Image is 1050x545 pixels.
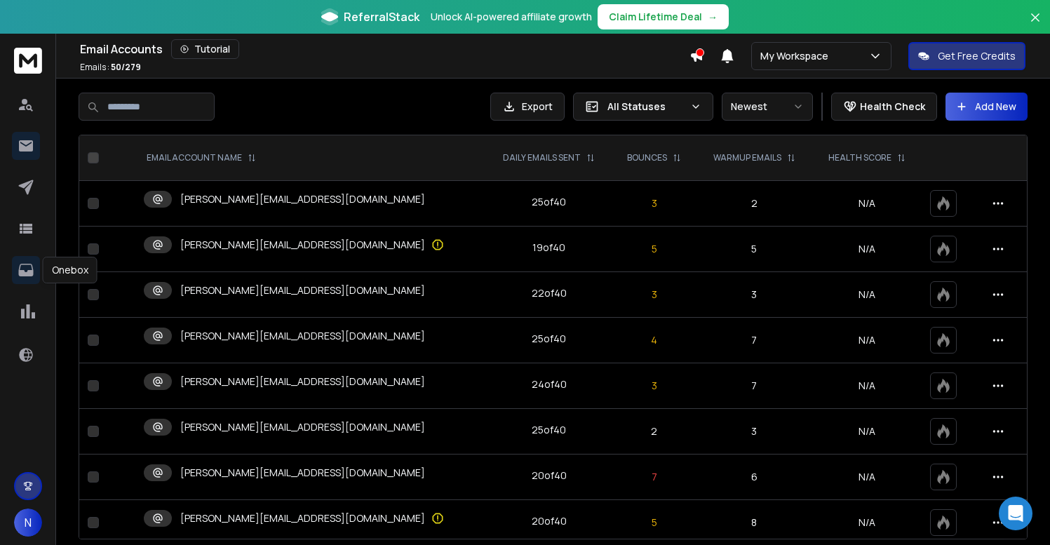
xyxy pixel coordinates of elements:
[831,93,937,121] button: Health Check
[431,10,592,24] p: Unlock AI-powered affiliate growth
[180,329,425,343] p: [PERSON_NAME][EMAIL_ADDRESS][DOMAIN_NAME]
[820,333,913,347] p: N/A
[1026,8,1044,42] button: Close banner
[490,93,565,121] button: Export
[708,10,718,24] span: →
[627,152,667,163] p: BOUNCES
[180,375,425,389] p: [PERSON_NAME][EMAIL_ADDRESS][DOMAIN_NAME]
[820,242,913,256] p: N/A
[111,61,141,73] span: 50 / 279
[80,39,689,59] div: Email Accounts
[820,470,913,484] p: N/A
[80,62,141,73] p: Emails :
[621,470,688,484] p: 7
[820,288,913,302] p: N/A
[180,238,425,252] p: [PERSON_NAME][EMAIL_ADDRESS][DOMAIN_NAME]
[532,332,566,346] div: 25 of 40
[696,181,812,227] td: 2
[14,509,42,537] button: N
[820,196,913,210] p: N/A
[938,49,1016,63] p: Get Free Credits
[696,227,812,272] td: 5
[621,288,688,302] p: 3
[696,272,812,318] td: 3
[344,8,419,25] span: ReferralStack
[171,39,239,59] button: Tutorial
[621,379,688,393] p: 3
[945,93,1028,121] button: Add New
[532,423,566,437] div: 25 of 40
[43,257,97,283] div: Onebox
[180,511,425,525] p: [PERSON_NAME][EMAIL_ADDRESS][DOMAIN_NAME]
[180,420,425,434] p: [PERSON_NAME][EMAIL_ADDRESS][DOMAIN_NAME]
[696,409,812,455] td: 3
[607,100,685,114] p: All Statuses
[503,152,581,163] p: DAILY EMAILS SENT
[532,469,567,483] div: 20 of 40
[532,377,567,391] div: 24 of 40
[908,42,1025,70] button: Get Free Credits
[999,497,1032,530] div: Open Intercom Messenger
[820,424,913,438] p: N/A
[820,516,913,530] p: N/A
[760,49,834,63] p: My Workspace
[621,196,688,210] p: 3
[713,152,781,163] p: WARMUP EMAILS
[722,93,813,121] button: Newest
[621,424,688,438] p: 2
[532,514,567,528] div: 20 of 40
[532,195,566,209] div: 25 of 40
[598,4,729,29] button: Claim Lifetime Deal→
[621,333,688,347] p: 4
[828,152,891,163] p: HEALTH SCORE
[180,283,425,297] p: [PERSON_NAME][EMAIL_ADDRESS][DOMAIN_NAME]
[621,516,688,530] p: 5
[621,242,688,256] p: 5
[532,286,567,300] div: 22 of 40
[532,241,565,255] div: 19 of 40
[860,100,925,114] p: Health Check
[696,455,812,500] td: 6
[180,192,425,206] p: [PERSON_NAME][EMAIL_ADDRESS][DOMAIN_NAME]
[820,379,913,393] p: N/A
[696,363,812,409] td: 7
[180,466,425,480] p: [PERSON_NAME][EMAIL_ADDRESS][DOMAIN_NAME]
[147,152,256,163] div: EMAIL ACCOUNT NAME
[696,318,812,363] td: 7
